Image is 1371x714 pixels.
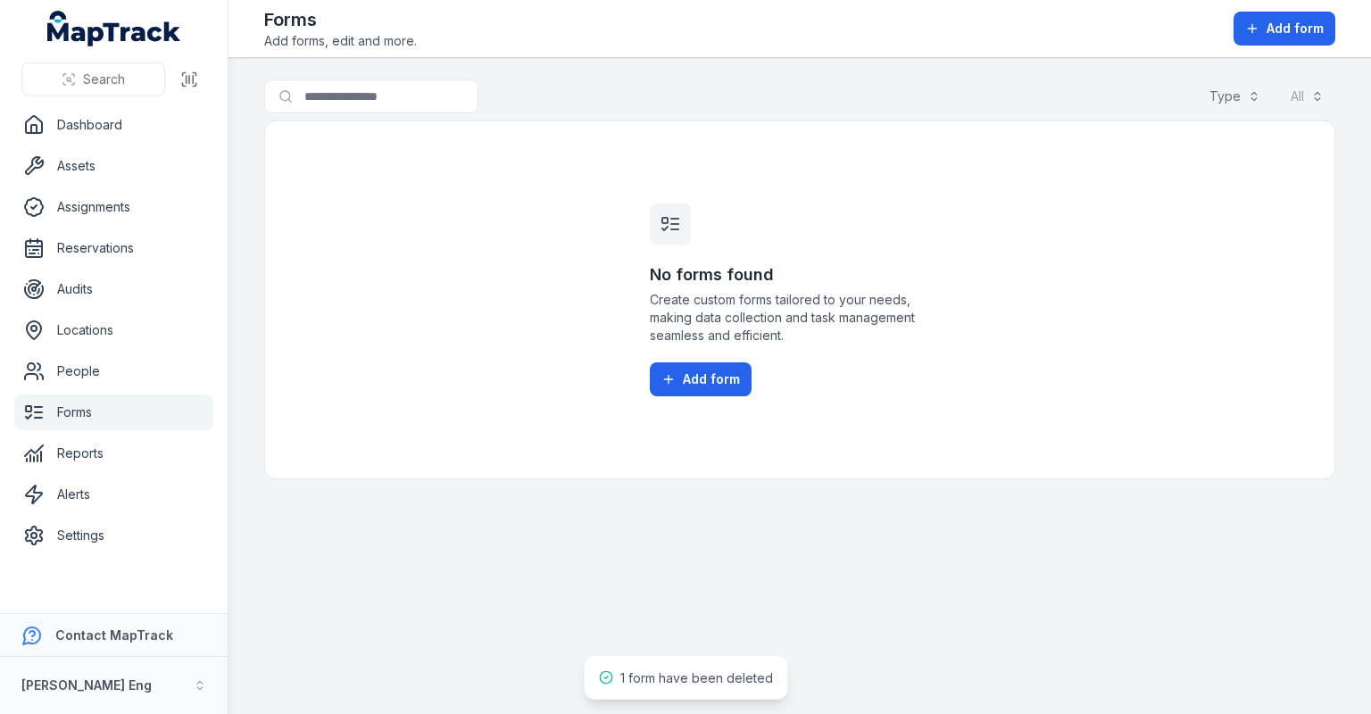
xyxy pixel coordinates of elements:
[1234,12,1335,46] button: Add form
[264,7,417,32] h2: Forms
[55,627,173,643] strong: Contact MapTrack
[683,370,740,388] span: Add form
[14,271,213,307] a: Audits
[264,32,417,50] span: Add forms, edit and more.
[83,71,125,88] span: Search
[650,362,752,396] button: Add form
[14,312,213,348] a: Locations
[14,436,213,471] a: Reports
[47,11,181,46] a: MapTrack
[14,518,213,553] a: Settings
[14,107,213,143] a: Dashboard
[14,148,213,184] a: Assets
[14,353,213,389] a: People
[14,394,213,430] a: Forms
[1279,79,1335,113] button: All
[21,62,165,96] button: Search
[1267,20,1324,37] span: Add form
[650,291,950,345] span: Create custom forms tailored to your needs, making data collection and task management seamless a...
[14,477,213,512] a: Alerts
[21,677,152,693] strong: [PERSON_NAME] Eng
[1198,79,1272,113] button: Type
[620,670,773,685] span: 1 form have been deleted
[14,230,213,266] a: Reservations
[650,262,950,287] h3: No forms found
[14,189,213,225] a: Assignments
